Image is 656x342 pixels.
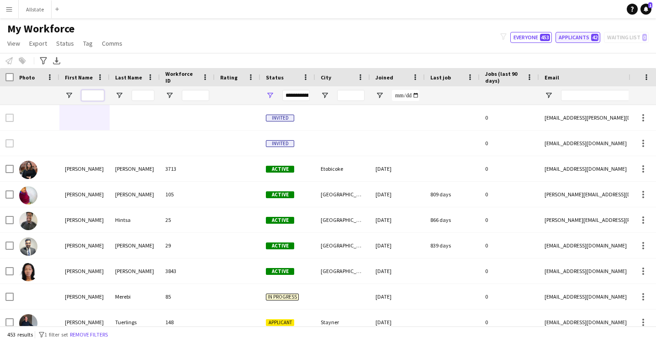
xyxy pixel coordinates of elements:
[480,284,539,309] div: 0
[315,233,370,258] div: [GEOGRAPHIC_DATA]
[102,39,122,47] span: Comms
[370,310,425,335] div: [DATE]
[7,39,20,47] span: View
[480,233,539,258] div: 0
[425,207,480,232] div: 866 days
[160,182,215,207] div: 105
[425,182,480,207] div: 809 days
[19,237,37,256] img: Abhijot Dhaliwal
[266,140,294,147] span: Invited
[266,268,294,275] span: Active
[79,37,96,49] a: Tag
[315,182,370,207] div: [GEOGRAPHIC_DATA]
[376,74,393,81] span: Joined
[19,74,35,81] span: Photo
[38,55,49,66] app-action-btn: Advanced filters
[337,90,365,101] input: City Filter Input
[485,70,523,84] span: Jobs (last 90 days)
[640,4,651,15] a: 1
[59,156,110,181] div: [PERSON_NAME]
[370,284,425,309] div: [DATE]
[266,191,294,198] span: Active
[59,182,110,207] div: [PERSON_NAME]
[425,233,480,258] div: 839 days
[266,74,284,81] span: Status
[321,74,331,81] span: City
[160,207,215,232] div: 25
[480,156,539,181] div: 0
[110,258,160,284] div: [PERSON_NAME]
[165,91,174,100] button: Open Filter Menu
[430,74,451,81] span: Last job
[110,284,160,309] div: Merebi
[110,207,160,232] div: Hintsa
[26,37,51,49] a: Export
[480,310,539,335] div: 0
[59,207,110,232] div: [PERSON_NAME]
[266,217,294,224] span: Active
[370,233,425,258] div: [DATE]
[266,294,299,300] span: In progress
[19,212,37,230] img: Abel Hintsa
[53,37,78,49] a: Status
[110,233,160,258] div: [PERSON_NAME]
[59,258,110,284] div: [PERSON_NAME]
[65,74,93,81] span: First Name
[480,207,539,232] div: 0
[7,22,74,36] span: My Workforce
[68,330,110,340] button: Remove filters
[480,105,539,130] div: 0
[315,156,370,181] div: Etobicoke
[59,310,110,335] div: [PERSON_NAME]
[182,90,209,101] input: Workforce ID Filter Input
[480,182,539,207] div: 0
[540,34,550,41] span: 453
[545,74,559,81] span: Email
[510,32,552,43] button: Everyone453
[19,0,52,18] button: Allstate
[110,310,160,335] div: Tuerlings
[115,74,142,81] span: Last Name
[266,242,294,249] span: Active
[591,34,598,41] span: 42
[110,182,160,207] div: [PERSON_NAME]
[98,37,126,49] a: Comms
[19,314,37,332] img: Adam Tuerlings
[59,233,110,258] div: [PERSON_NAME]
[392,90,419,101] input: Joined Filter Input
[160,258,215,284] div: 3843
[81,90,104,101] input: First Name Filter Input
[370,156,425,181] div: [DATE]
[315,258,370,284] div: [GEOGRAPHIC_DATA]
[370,207,425,232] div: [DATE]
[315,207,370,232] div: [GEOGRAPHIC_DATA]
[19,161,37,179] img: Aanchal Rawal
[315,310,370,335] div: Stayner
[376,91,384,100] button: Open Filter Menu
[555,32,600,43] button: Applicants42
[220,74,238,81] span: Rating
[370,258,425,284] div: [DATE]
[160,156,215,181] div: 3713
[165,70,198,84] span: Workforce ID
[59,284,110,309] div: [PERSON_NAME]
[83,39,93,47] span: Tag
[545,91,553,100] button: Open Filter Menu
[19,263,37,281] img: Abigail Newby
[44,331,68,338] span: 1 filter set
[266,115,294,121] span: Invited
[160,233,215,258] div: 29
[132,90,154,101] input: Last Name Filter Input
[370,182,425,207] div: [DATE]
[65,91,73,100] button: Open Filter Menu
[648,2,652,8] span: 1
[266,166,294,173] span: Active
[321,91,329,100] button: Open Filter Menu
[160,284,215,309] div: 85
[115,91,123,100] button: Open Filter Menu
[266,319,294,326] span: Applicant
[19,186,37,205] img: Aaron Wright
[4,37,24,49] a: View
[56,39,74,47] span: Status
[29,39,47,47] span: Export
